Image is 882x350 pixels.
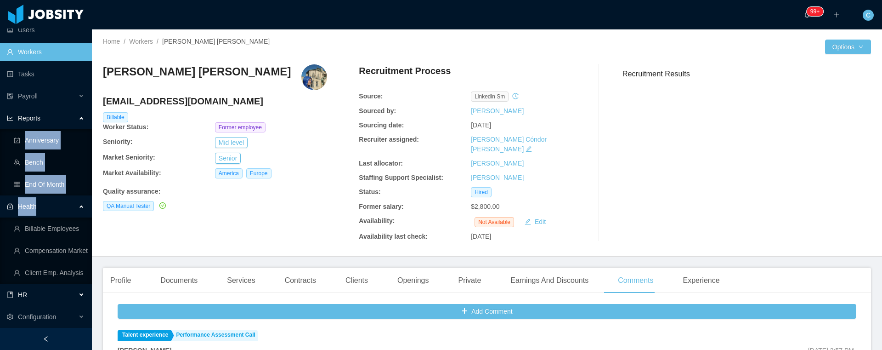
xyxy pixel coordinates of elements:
span: [PERSON_NAME] [PERSON_NAME] [162,38,270,45]
b: Availability last check: [359,233,428,240]
span: Billable [103,112,128,122]
i: icon: edit [526,146,532,152]
b: Quality assurance : [103,188,160,195]
div: Profile [103,268,138,293]
button: Optionsicon: down [825,40,871,54]
a: Performance Assessment Call [172,330,258,341]
a: icon: userBillable Employees [14,219,85,238]
span: Reports [18,115,40,122]
span: Payroll [18,92,38,100]
span: Former employee [215,122,266,132]
span: [DATE] [471,233,491,240]
a: [PERSON_NAME] [471,107,524,115]
span: QA Manual Tester [103,201,154,211]
b: Market Availability: [103,169,161,177]
button: icon: plusAdd Comment [118,304,856,319]
a: icon: carry-outAnniversary [14,131,85,149]
i: icon: check-circle [159,202,166,209]
a: icon: userClient Emp. Analysis [14,264,85,282]
span: Health [18,203,36,210]
h3: [PERSON_NAME] [PERSON_NAME] [103,64,291,79]
i: icon: medicine-box [7,203,13,210]
a: [PERSON_NAME] [471,174,524,181]
a: icon: robotUsers [7,21,85,39]
h3: Recruitment Results [622,68,871,80]
b: Seniority: [103,138,133,145]
span: / [157,38,158,45]
span: Hired [471,187,492,197]
div: Comments [611,268,661,293]
div: Earnings And Discounts [503,268,596,293]
a: icon: teamBench [14,153,85,172]
span: HR [18,291,27,298]
b: Status: [359,188,380,195]
h4: Recruitment Process [359,64,451,77]
a: icon: profileTasks [7,65,85,83]
span: Europe [246,168,271,178]
i: icon: file-protect [7,93,13,99]
a: icon: userCompensation Market [14,241,85,260]
a: [PERSON_NAME] [471,160,524,167]
i: icon: setting [7,314,13,320]
i: icon: line-chart [7,115,13,121]
div: Services [220,268,262,293]
b: Last allocator: [359,160,403,167]
span: Configuration [18,313,56,321]
img: 22d27f6a-22e5-4180-9fe1-5561500bf641_664ce8ee5ac64-400w.png [301,64,327,90]
span: $2,800.00 [471,203,499,210]
button: icon: editEdit [521,216,549,227]
b: Availability: [359,217,395,224]
sup: 198 [807,7,823,16]
i: icon: bell [804,11,810,18]
b: Staffing Support Specialist: [359,174,443,181]
span: C [866,10,871,21]
div: Openings [390,268,436,293]
b: Worker Status: [103,123,148,131]
span: linkedin sm [471,92,509,102]
div: Experience [676,268,727,293]
b: Former salary: [359,203,403,210]
a: Workers [129,38,153,45]
button: Senior [215,153,241,164]
i: icon: history [512,93,519,99]
button: Mid level [215,137,248,148]
a: Talent experience [118,330,171,341]
b: Sourcing date: [359,121,404,129]
a: Home [103,38,120,45]
a: [PERSON_NAME] Cóndor [PERSON_NAME] [471,136,547,153]
a: icon: check-circle [158,202,166,209]
span: [DATE] [471,121,491,129]
span: America [215,168,243,178]
div: Contracts [277,268,323,293]
a: icon: userWorkers [7,43,85,61]
div: Clients [338,268,375,293]
i: icon: book [7,292,13,298]
a: icon: tableEnd Of Month [14,175,85,194]
div: Private [451,268,489,293]
b: Sourced by: [359,107,396,115]
b: Source: [359,92,383,100]
span: / [124,38,125,45]
b: Recruiter assigned: [359,136,419,143]
div: Documents [153,268,205,293]
h4: [EMAIL_ADDRESS][DOMAIN_NAME] [103,95,327,108]
b: Market Seniority: [103,154,155,161]
i: icon: plus [833,11,840,18]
